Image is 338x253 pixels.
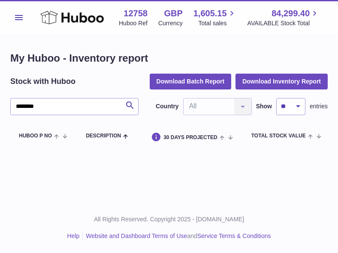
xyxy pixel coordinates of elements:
span: AVAILABLE Stock Total [247,19,320,27]
div: Huboo Ref [119,19,148,27]
button: Download Inventory Report [235,74,328,89]
a: Service Terms & Conditions [197,232,271,239]
label: Show [256,102,272,110]
span: Huboo P no [19,133,52,139]
a: 1,605.15 Total sales [193,8,237,27]
div: Currency [158,19,183,27]
a: Help [67,232,80,239]
span: 1,605.15 [193,8,227,19]
span: entries [310,102,328,110]
span: 84,299.40 [272,8,310,19]
h1: My Huboo - Inventory report [10,51,328,65]
h2: Stock with Huboo [10,76,75,86]
label: Country [156,102,179,110]
a: Website and Dashboard Terms of Use [86,232,187,239]
strong: GBP [164,8,182,19]
span: 30 DAYS PROJECTED [163,135,217,140]
li: and [83,232,271,240]
button: Download Batch Report [150,74,232,89]
span: Total stock value [251,133,306,139]
a: 84,299.40 AVAILABLE Stock Total [247,8,320,27]
span: Description [86,133,121,139]
strong: 12758 [124,8,148,19]
span: Total sales [198,19,236,27]
p: All Rights Reserved. Copyright 2025 - [DOMAIN_NAME] [7,215,331,223]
